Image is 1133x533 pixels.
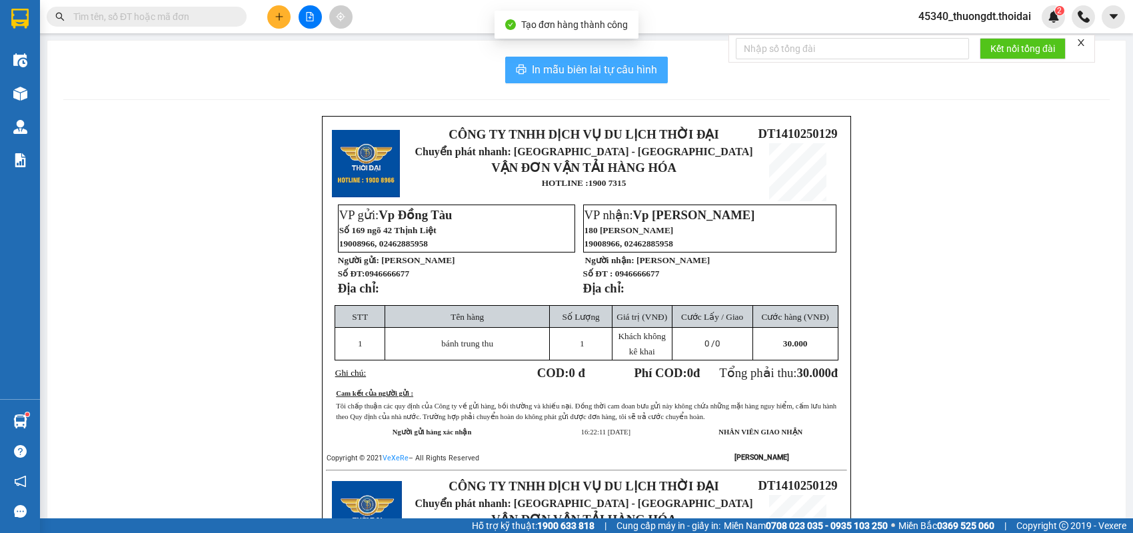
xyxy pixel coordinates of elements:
span: 0946666677 [365,268,409,278]
span: 1 [580,338,584,348]
span: | [1004,518,1006,533]
span: 0946666677 [615,268,660,278]
span: Cung cấp máy in - giấy in: [616,518,720,533]
span: copyright [1059,521,1068,530]
span: Khách không kê khai [618,331,665,356]
span: ⚪️ [891,523,895,528]
span: file-add [305,12,315,21]
span: Số 169 ngõ 42 Thịnh Liệt [339,225,437,235]
sup: 2 [1055,6,1064,15]
strong: Địa chỉ: [583,281,624,295]
span: Kết nối tổng đài [990,41,1055,56]
img: warehouse-icon [13,87,27,101]
span: Copyright © 2021 – All Rights Reserved [327,454,479,462]
img: warehouse-icon [13,53,27,67]
span: caret-down [1108,11,1120,23]
img: solution-icon [13,153,27,167]
span: STT [352,312,368,322]
span: 16:22:11 [DATE] [581,428,630,436]
span: | [604,518,606,533]
button: file-add [299,5,322,29]
span: Chuyển phát nhanh: [GEOGRAPHIC_DATA] - [GEOGRAPHIC_DATA] [415,146,753,157]
strong: Địa chỉ: [338,281,379,295]
strong: Số ĐT : [583,268,613,278]
span: 0 đ [568,366,584,380]
span: Miền Nam [724,518,888,533]
strong: Phí COD: đ [634,366,700,380]
strong: VẬN ĐƠN VẬN TẢI HÀNG HÓA [491,161,676,175]
sup: 1 [25,412,29,416]
strong: 1900 633 818 [537,520,594,531]
span: 30.000 [796,366,830,380]
img: warehouse-icon [13,120,27,134]
span: DT1410250129 [758,478,837,492]
u: Cam kết của người gửi : [336,390,413,397]
strong: Số ĐT: [338,268,409,278]
span: check-circle [505,19,516,30]
span: 0 [715,338,720,348]
span: VP gửi: [339,208,453,222]
strong: VẬN ĐƠN VẬN TẢI HÀNG HÓA [491,512,676,526]
a: VeXeRe [383,454,409,462]
img: icon-new-feature [1048,11,1060,23]
span: Miền Bắc [898,518,994,533]
img: warehouse-icon [13,414,27,428]
span: Hỗ trợ kỹ thuật: [472,518,594,533]
span: Giá trị (VNĐ) [616,312,667,322]
span: In mẫu biên lai tự cấu hình [532,61,657,78]
span: Tạo đơn hàng thành công [521,19,628,30]
span: 19008966, 02462885958 [584,239,673,249]
span: Chuyển phát nhanh: [GEOGRAPHIC_DATA] - [GEOGRAPHIC_DATA] [9,57,124,105]
strong: NHÂN VIÊN GIAO NHẬN [718,428,802,436]
span: aim [336,12,345,21]
span: VP nhận: [584,208,755,222]
span: 45340_thuongdt.thoidai [908,8,1042,25]
button: plus [267,5,291,29]
strong: Người gửi: [338,255,379,265]
span: Tổng phải thu: [719,366,838,380]
span: notification [14,475,27,488]
strong: HOTLINE : [542,178,588,188]
span: search [55,12,65,21]
span: bánh trung thu [441,338,493,348]
input: Tìm tên, số ĐT hoặc mã đơn [73,9,231,24]
span: Vp Đồng Tàu [379,208,452,222]
strong: CÔNG TY TNHH DỊCH VỤ DU LỊCH THỜI ĐẠI [449,479,718,493]
span: [PERSON_NAME] [381,255,455,265]
button: caret-down [1102,5,1125,29]
button: aim [329,5,353,29]
span: Vp [PERSON_NAME] [633,208,755,222]
strong: 1900 7315 [588,178,626,188]
span: 1 [358,338,363,348]
span: Cước Lấy / Giao [681,312,743,322]
strong: COD: [537,366,585,380]
span: Chuyển phát nhanh: [GEOGRAPHIC_DATA] - [GEOGRAPHIC_DATA] [415,498,753,509]
span: question-circle [14,445,27,458]
span: DT1410250129 [758,127,837,141]
span: 0 / [704,338,720,348]
span: Tên hàng [451,312,484,322]
span: 19008966, 02462885958 [339,239,428,249]
strong: CÔNG TY TNHH DỊCH VỤ DU LỊCH THỜI ĐẠI [449,127,718,141]
img: logo [332,130,400,198]
button: Kết nối tổng đài [980,38,1066,59]
strong: CÔNG TY TNHH DỊCH VỤ DU LỊCH THỜI ĐẠI [12,11,120,54]
img: phone-icon [1078,11,1090,23]
strong: [PERSON_NAME] [734,453,789,462]
button: printerIn mẫu biên lai tự cấu hình [505,57,668,83]
img: logo-vxr [11,9,29,29]
span: Tôi chấp thuận các quy định của Công ty về gửi hàng, bồi thường và khiếu nại. Đồng thời cam đoan ... [336,402,836,420]
span: plus [275,12,284,21]
span: message [14,505,27,518]
span: 2 [1057,6,1062,15]
span: [PERSON_NAME] [636,255,710,265]
strong: Người nhận: [585,255,634,265]
span: Cước hàng (VNĐ) [762,312,829,322]
span: printer [516,64,527,77]
span: close [1076,38,1086,47]
span: đ [831,366,838,380]
span: 180 [PERSON_NAME] [584,225,674,235]
span: 30.000 [783,338,808,348]
input: Nhập số tổng đài [736,38,969,59]
span: DT1410250126 [125,89,205,103]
